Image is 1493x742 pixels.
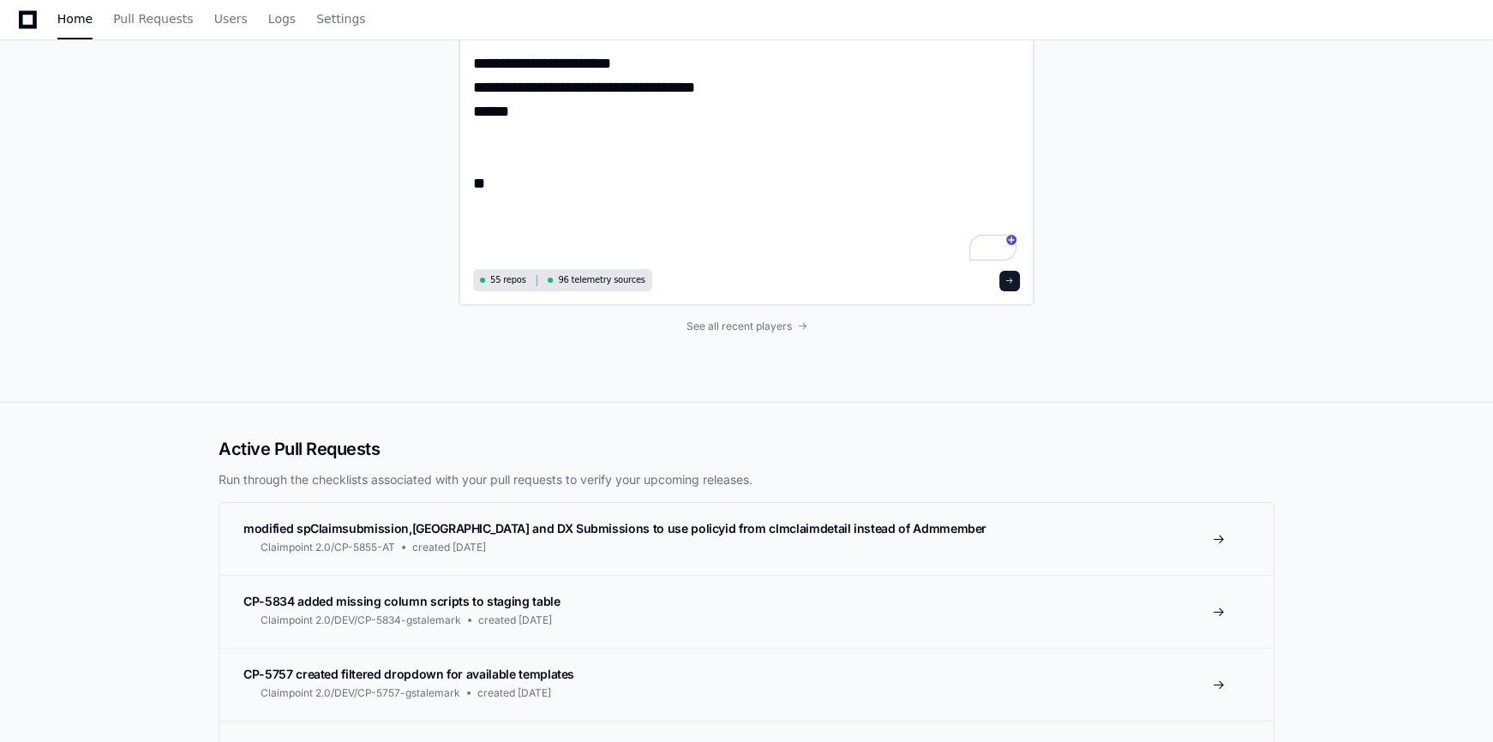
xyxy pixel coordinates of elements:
[459,320,1034,333] a: See all recent players
[113,14,193,24] span: Pull Requests
[316,14,365,24] span: Settings
[219,437,1274,461] h2: Active Pull Requests
[558,273,645,286] span: 96 telemetry sources
[477,686,551,700] span: created [DATE]
[243,521,986,536] span: modified spClaimsubmission,[GEOGRAPHIC_DATA] and DX Submissions to use policyid from clmclaimdeta...
[261,541,395,554] span: Claimpoint 2.0/CP-5855-AT
[57,14,93,24] span: Home
[243,667,574,681] span: CP-5757 created filtered dropdown for available templates
[412,541,486,554] span: created [DATE]
[214,14,248,24] span: Users
[268,14,296,24] span: Logs
[490,273,526,286] span: 55 repos
[219,471,1274,488] p: Run through the checklists associated with your pull requests to verify your upcoming releases.
[478,613,552,627] span: created [DATE]
[219,648,1274,721] a: CP-5757 created filtered dropdown for available templatesClaimpoint 2.0/DEV/CP-5757-gstalemarkcre...
[687,320,792,333] span: See all recent players
[219,503,1274,575] a: modified spClaimsubmission,[GEOGRAPHIC_DATA] and DX Submissions to use policyid from clmclaimdeta...
[243,594,560,608] span: CP-5834 added missing column scripts to staging table
[261,686,460,700] span: Claimpoint 2.0/DEV/CP-5757-gstalemark
[219,575,1274,648] a: CP-5834 added missing column scripts to staging tableClaimpoint 2.0/DEV/CP-5834-gstalemarkcreated...
[261,613,461,627] span: Claimpoint 2.0/DEV/CP-5834-gstalemark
